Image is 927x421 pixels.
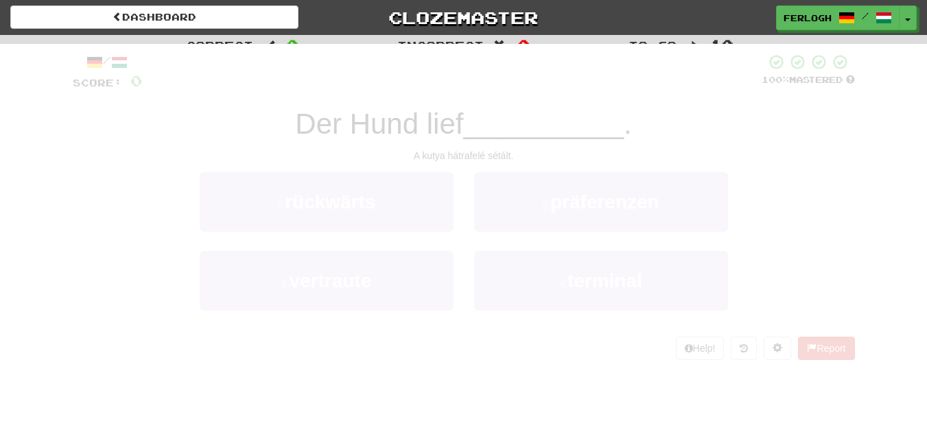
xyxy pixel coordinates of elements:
span: vertraute [289,270,371,291]
a: Clozemaster [319,5,607,29]
span: : [686,40,701,51]
span: / [862,11,869,21]
span: : [263,40,278,51]
span: Incorrect [397,38,484,52]
span: : [493,40,508,51]
span: 10 [710,36,734,53]
span: terminal [567,270,642,291]
span: rückwärts [285,191,375,213]
button: 4.terminal [474,251,728,311]
span: 0 [287,36,298,53]
span: To go [629,38,677,52]
span: ferlogh [784,12,832,24]
button: 2.präferenzen [474,172,728,232]
span: 100 % [762,74,789,85]
span: 0 [130,72,142,89]
small: 3 . [281,278,290,289]
button: 3.vertraute [200,251,454,311]
div: A kutya hátrafelé sétált. [73,149,855,163]
button: Report [798,337,854,360]
small: 1 . [277,200,285,210]
span: __________ [463,108,624,140]
button: 1.rückwärts [200,172,454,232]
small: 2 . [542,200,550,210]
span: Der Hund lief [295,108,463,140]
span: 0 [518,36,530,53]
span: Score: [73,77,122,88]
div: Mastered [762,74,855,86]
button: Help! [676,337,725,360]
span: präferenzen [550,191,659,213]
button: Round history (alt+y) [731,337,757,360]
a: Dashboard [10,5,298,29]
div: / [73,53,142,71]
span: Correct [186,38,253,52]
a: ferlogh / [776,5,900,30]
small: 4 . [559,278,567,289]
span: . [624,108,632,140]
